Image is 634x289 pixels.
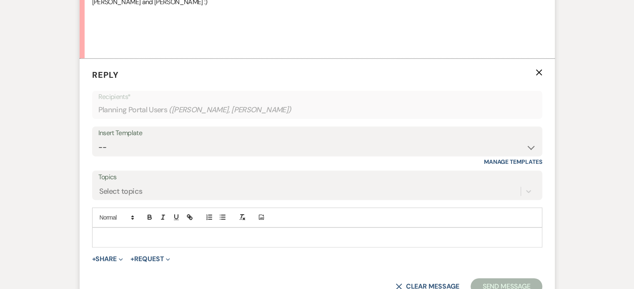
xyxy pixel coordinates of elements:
span: + [92,256,96,262]
span: + [130,256,134,262]
a: Manage Templates [484,158,542,165]
button: Share [92,256,123,262]
label: Topics [98,171,536,183]
p: Recipients* [98,91,536,102]
div: Insert Template [98,127,536,139]
div: Select topics [99,185,143,197]
button: Request [130,256,170,262]
span: Reply [92,69,119,80]
div: Planning Portal Users [98,102,536,118]
span: ( [PERSON_NAME], [PERSON_NAME] ) [169,104,291,116]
